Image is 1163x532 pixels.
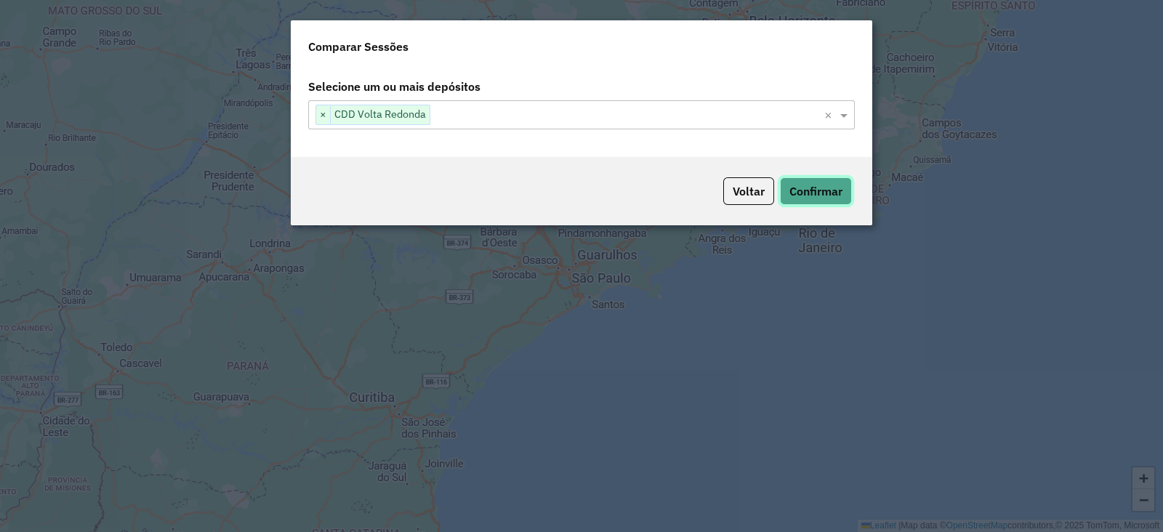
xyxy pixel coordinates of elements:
[299,73,864,100] label: Selecione um ou mais depósitos
[824,106,837,124] span: Clear all
[308,38,409,55] h4: Comparar Sessões
[780,177,852,205] button: Confirmar
[723,177,774,205] button: Voltar
[316,106,331,124] span: ×
[331,105,430,123] span: CDD Volta Redonda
